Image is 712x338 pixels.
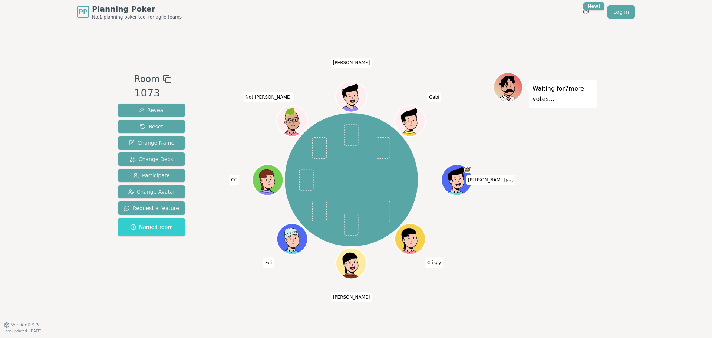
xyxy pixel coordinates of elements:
[128,188,175,196] span: Change Avatar
[505,179,514,182] span: (you)
[229,175,239,185] span: Click to change your name
[583,2,604,10] div: New!
[427,92,441,102] span: Click to change your name
[533,83,593,104] p: Waiting for 7 more votes...
[92,14,182,20] span: No.1 planning poker tool for agile teams
[464,165,472,173] span: Matt is the host
[118,201,185,215] button: Request a feature
[130,155,173,163] span: Change Deck
[140,123,163,130] span: Reset
[77,4,182,20] a: PPPlanning PokerNo.1 planning poker tool for agile teams
[442,165,471,194] button: Click to change your avatar
[118,120,185,133] button: Reset
[130,223,173,231] span: Named room
[331,292,372,302] span: Click to change your name
[4,322,39,328] button: Version0.9.3
[138,106,165,114] span: Reveal
[11,322,39,328] span: Version 0.9.3
[118,185,185,198] button: Change Avatar
[118,218,185,236] button: Named room
[124,204,179,212] span: Request a feature
[92,4,182,14] span: Planning Poker
[244,92,294,102] span: Click to change your name
[118,169,185,182] button: Participate
[263,257,274,268] span: Click to change your name
[133,172,170,179] span: Participate
[134,72,159,86] span: Room
[579,5,593,19] button: New!
[607,5,635,19] a: Log in
[129,139,174,147] span: Change Name
[118,104,185,117] button: Reveal
[134,86,171,101] div: 1073
[118,152,185,166] button: Change Deck
[466,175,515,185] span: Click to change your name
[425,257,443,268] span: Click to change your name
[331,58,372,68] span: Click to change your name
[118,136,185,150] button: Change Name
[79,7,87,16] span: PP
[4,329,42,333] span: Last updated: [DATE]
